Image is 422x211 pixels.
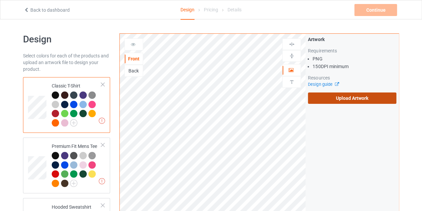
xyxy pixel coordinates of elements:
img: svg%3E%0A [289,53,295,59]
div: Select colors for each of the products and upload an artwork file to design your product. [23,52,110,72]
li: 150 DPI minimum [313,63,396,70]
li: PNG [313,55,396,62]
div: Resources [308,74,396,81]
img: svg%3E%0A [289,41,295,47]
label: Upload Artwork [308,92,396,104]
div: Details [228,0,242,19]
div: Back [125,67,143,74]
div: Classic T-Shirt [23,77,110,133]
img: svg%3E%0A [289,79,295,85]
img: heather_texture.png [88,91,96,99]
div: Premium Fit Mens Tee [23,138,110,193]
a: Design guide [308,82,338,87]
div: Front [125,55,143,62]
h1: Design [23,33,110,45]
div: Requirements [308,47,396,54]
div: Pricing [204,0,218,19]
div: Artwork [308,36,396,43]
img: heather_texture.png [88,152,96,159]
img: exclamation icon [99,178,105,184]
div: Classic T-Shirt [52,82,101,126]
img: svg+xml;base64,PD94bWwgdmVyc2lvbj0iMS4wIiBlbmNvZGluZz0iVVRGLTgiPz4KPHN2ZyB3aWR0aD0iMjJweCIgaGVpZ2... [70,119,77,127]
a: Back to dashboard [24,7,70,13]
img: exclamation icon [99,118,105,124]
div: Design [180,0,194,20]
div: Premium Fit Mens Tee [52,143,101,186]
img: svg+xml;base64,PD94bWwgdmVyc2lvbj0iMS4wIiBlbmNvZGluZz0iVVRGLTgiPz4KPHN2ZyB3aWR0aD0iMjJweCIgaGVpZ2... [70,180,77,187]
